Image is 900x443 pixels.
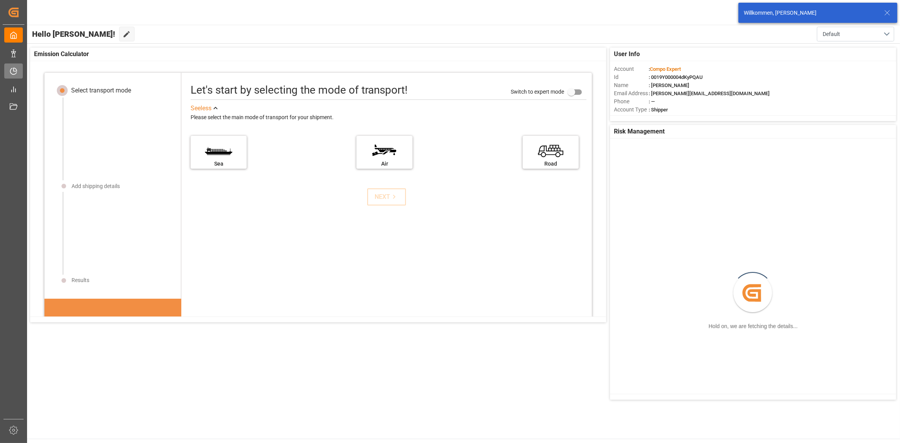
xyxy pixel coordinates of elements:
[823,30,840,38] span: Default
[527,160,575,168] div: Road
[649,91,770,96] span: : [PERSON_NAME][EMAIL_ADDRESS][DOMAIN_NAME]
[817,27,894,41] button: open menu
[511,89,564,95] span: Switch to expert mode
[614,127,665,136] span: Risk Management
[614,106,649,114] span: Account Type
[649,66,681,72] span: :
[614,73,649,81] span: Id
[191,82,407,98] div: Let's start by selecting the mode of transport!
[649,107,668,113] span: : Shipper
[34,50,89,59] span: Emission Calculator
[32,27,115,41] span: Hello [PERSON_NAME]!
[360,160,409,168] div: Air
[191,104,211,113] div: See less
[367,188,406,205] button: NEXT
[614,89,649,97] span: Email Address
[72,276,89,284] div: Results
[375,192,398,202] div: NEXT
[650,66,681,72] span: Compo Expert
[71,86,131,95] div: Select transport mode
[614,50,640,59] span: User Info
[614,65,649,73] span: Account
[709,322,798,330] div: Hold on, we are fetching the details...
[614,97,649,106] span: Phone
[649,82,689,88] span: : [PERSON_NAME]
[744,9,877,17] div: Willkommen, [PERSON_NAME]
[191,113,586,122] div: Please select the main mode of transport for your shipment.
[649,99,655,104] span: : —
[194,160,243,168] div: Sea
[614,81,649,89] span: Name
[72,182,120,190] div: Add shipping details
[649,74,703,80] span: : 0019Y000004dKyPQAU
